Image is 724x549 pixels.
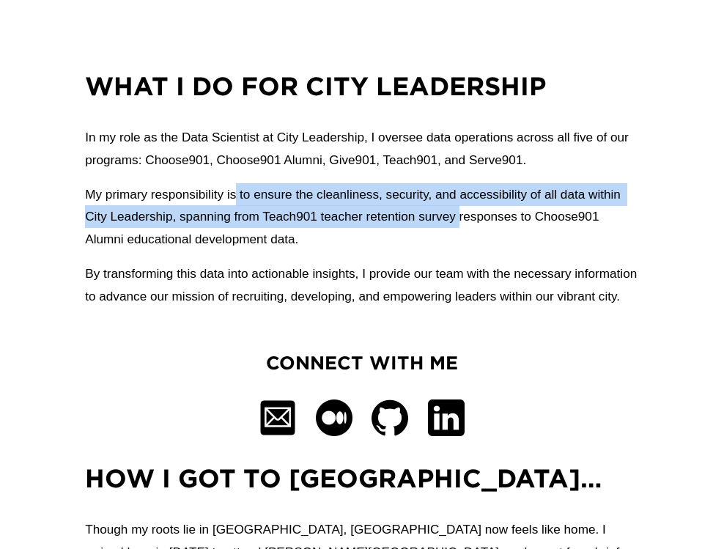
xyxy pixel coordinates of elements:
[85,183,639,251] p: My primary responsibility is to ensure the cleanliness, security, and accessibility of all data w...
[85,262,639,308] p: By transforming this data into actionable insights, I provide our team with the necessary informa...
[85,461,639,495] h2: How I got to [GEOGRAPHIC_DATA]…
[85,69,639,103] h2: What I do for city Leadership
[85,126,639,172] p: In my role as the Data Scientist at City Leadership, I oversee data operations across all five of...
[226,350,498,375] h3: CONNECT WITH ME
